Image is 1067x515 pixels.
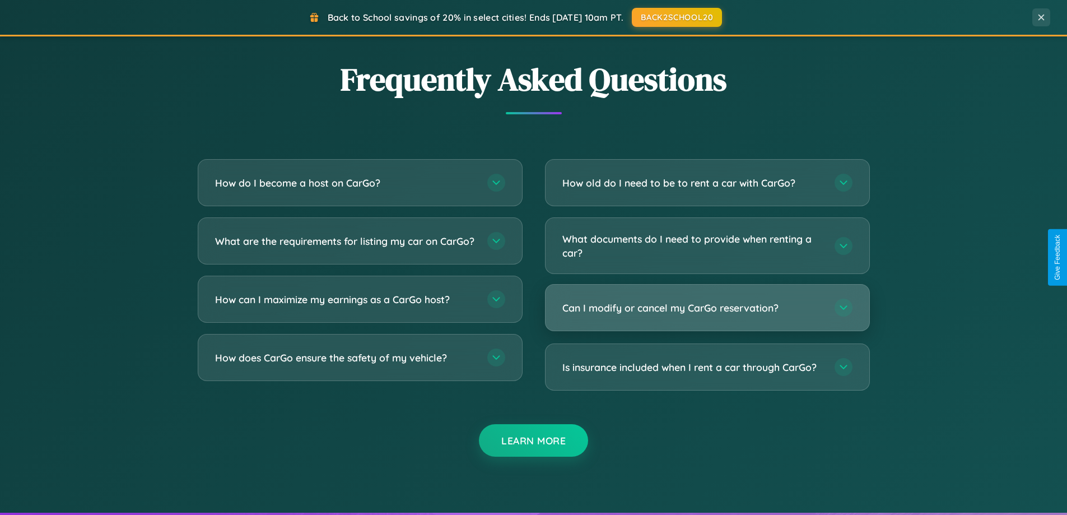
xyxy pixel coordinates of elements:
h2: Frequently Asked Questions [198,58,870,101]
h3: How can I maximize my earnings as a CarGo host? [215,293,476,307]
h3: How does CarGo ensure the safety of my vehicle? [215,351,476,365]
div: Give Feedback [1054,235,1061,280]
h3: Can I modify or cancel my CarGo reservation? [562,301,823,315]
h3: How old do I need to be to rent a car with CarGo? [562,176,823,190]
h3: What are the requirements for listing my car on CarGo? [215,234,476,248]
button: Learn More [479,424,588,457]
span: Back to School savings of 20% in select cities! Ends [DATE] 10am PT. [328,12,623,23]
h3: Is insurance included when I rent a car through CarGo? [562,360,823,374]
h3: How do I become a host on CarGo? [215,176,476,190]
button: BACK2SCHOOL20 [632,8,722,27]
h3: What documents do I need to provide when renting a car? [562,232,823,259]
